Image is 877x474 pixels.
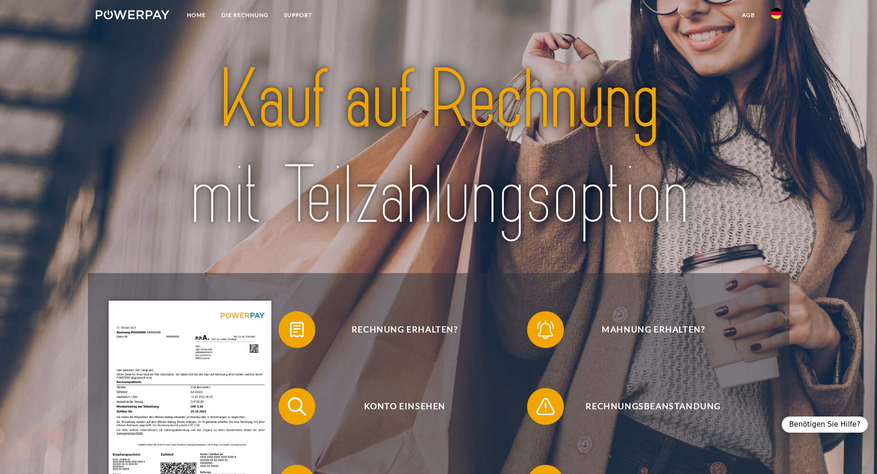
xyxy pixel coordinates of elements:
[179,7,214,23] a: Home
[534,318,557,341] img: qb_bell.svg
[840,437,870,467] iframe: Schaltfläche zum Öffnen des Messaging-Fensters
[129,47,748,249] img: title-powerpay_de.svg
[540,311,766,348] span: Mahnung erhalten?
[276,7,320,23] a: SUPPORT
[285,395,308,418] img: qb_search.svg
[695,112,870,434] iframe: Messaging-Fenster
[527,388,767,425] button: Rechnungsbeanstandung
[527,311,767,348] button: Mahnung erhalten?
[279,388,518,425] button: Konto einsehen
[771,8,782,19] img: de
[540,388,766,425] span: Rechnungsbeanstandung
[292,388,517,425] span: Konto einsehen
[534,395,557,418] img: qb_warning.svg
[279,311,518,348] button: Rechnung erhalten?
[285,318,308,341] img: qb_bill.svg
[292,311,517,348] span: Rechnung erhalten?
[734,7,763,23] a: agb
[214,7,276,23] a: DIE RECHNUNG
[96,10,170,19] img: logo-powerpay-white.svg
